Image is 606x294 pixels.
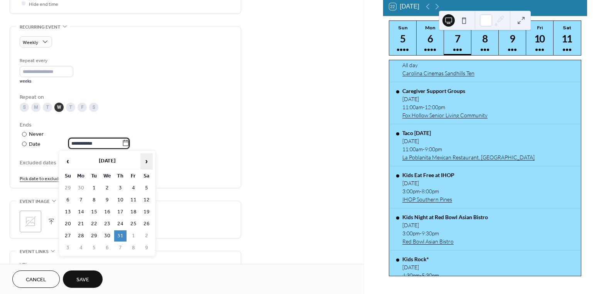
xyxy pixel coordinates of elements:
button: 22[DATE] [387,1,422,12]
td: 22 [88,218,100,230]
span: 11:00am [402,104,423,110]
td: 17 [114,206,127,218]
div: M [31,103,41,112]
button: Thu9 [499,21,526,55]
div: 11 [561,32,574,45]
span: 3:00pm [402,230,420,237]
td: 15 [88,206,100,218]
div: S [89,103,98,112]
a: IHOP Southern Pines [402,196,454,203]
th: Sa [140,171,153,182]
div: 6 [424,32,437,45]
span: Event links [20,248,49,256]
td: 1 [127,230,140,242]
span: - [420,272,422,279]
td: 23 [101,218,113,230]
td: 21 [75,218,87,230]
td: 8 [88,194,100,206]
button: Save [63,270,103,288]
span: Weekly [23,38,38,47]
a: Red Bowl Asian Bistro [402,238,488,245]
a: Cancel [12,270,60,288]
td: 28 [75,230,87,242]
div: T [66,103,75,112]
div: [DATE] [402,264,475,270]
th: Th [114,171,127,182]
td: 2 [101,182,113,194]
span: Save [76,276,89,284]
span: Cancel [26,276,46,284]
th: Su [62,171,74,182]
a: Fox Hollow Senior Living Community [402,112,488,118]
div: Sat [556,25,579,30]
td: 30 [101,230,113,242]
div: Fri [528,25,551,30]
div: Caregiver Support Groups [402,88,488,94]
td: 9 [140,242,153,253]
span: 5:30pm [422,272,439,279]
button: Sat11 [554,21,581,55]
td: 13 [62,206,74,218]
td: 12 [140,194,153,206]
td: 4 [127,182,140,194]
span: Pick date to exclude [20,174,61,182]
td: 7 [75,194,87,206]
td: 5 [88,242,100,253]
td: 18 [127,206,140,218]
td: 30 [75,182,87,194]
th: We [101,171,113,182]
td: 27 [62,230,74,242]
td: 7 [114,242,127,253]
span: 4:30pm [402,272,420,279]
td: 11 [127,194,140,206]
td: 4 [75,242,87,253]
th: Mo [75,171,87,182]
td: 3 [62,242,74,253]
div: Kids Night at Red Bowl Asian Bistro [402,214,488,220]
span: - [423,104,425,110]
td: 8 [127,242,140,253]
span: › [141,154,152,169]
td: 3 [114,182,127,194]
td: 6 [62,194,74,206]
div: Taco [DATE] [402,130,535,136]
div: [DATE] [402,180,454,186]
span: 8:00pm [422,188,439,194]
div: 5 [397,32,409,45]
td: 14 [75,206,87,218]
td: 1 [88,182,100,194]
span: 9:30pm [422,230,439,237]
td: 29 [62,182,74,194]
th: [DATE] [75,153,140,170]
td: 31 [114,230,127,242]
span: 11:00am [402,146,423,152]
div: URL [20,261,230,269]
div: Date [29,140,130,149]
td: 26 [140,218,153,230]
td: 16 [101,206,113,218]
div: Kids Eat Free at IHOP [402,172,454,178]
span: Excluded dates [20,159,231,167]
div: F [78,103,87,112]
button: Mon6 [417,21,444,55]
td: 24 [114,218,127,230]
div: 9 [506,32,519,45]
div: 8 [479,32,491,45]
div: Sun [392,25,414,30]
div: Never [29,130,44,139]
div: Repeat every [20,57,72,65]
span: Recurring event [20,23,61,31]
div: Repeat on [20,93,230,101]
div: Kids Rock* [402,256,475,262]
div: 10 [533,32,546,45]
span: 3:00pm [402,188,420,194]
div: [DATE] [402,222,488,228]
th: Tu [88,171,100,182]
td: 5 [140,182,153,194]
div: All day [402,62,474,68]
span: - [423,146,425,152]
td: 25 [127,218,140,230]
div: T [43,103,52,112]
div: S [20,103,29,112]
span: - [420,188,422,194]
